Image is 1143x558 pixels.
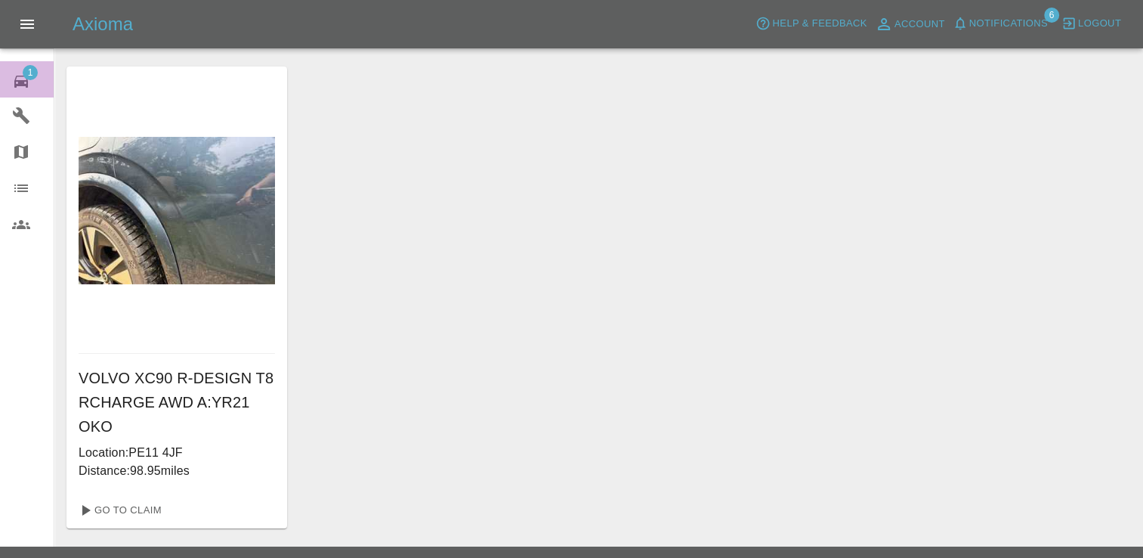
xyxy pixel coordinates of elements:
[969,15,1048,33] span: Notifications
[23,65,38,80] span: 1
[1044,8,1059,23] span: 6
[752,12,870,36] button: Help & Feedback
[1078,15,1121,33] span: Logout
[949,12,1052,36] button: Notifications
[772,15,867,33] span: Help & Feedback
[9,6,45,42] button: Open drawer
[79,462,275,480] p: Distance: 98.95 miles
[79,444,275,462] p: Location: PE11 4JF
[73,498,165,522] a: Go To Claim
[73,12,133,36] h5: Axioma
[1058,12,1125,36] button: Logout
[871,12,949,36] a: Account
[79,366,275,439] h6: VOLVO XC90 R-DESIGN T8 RCHARGE AWD A : YR21 OKO
[894,16,945,33] span: Account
